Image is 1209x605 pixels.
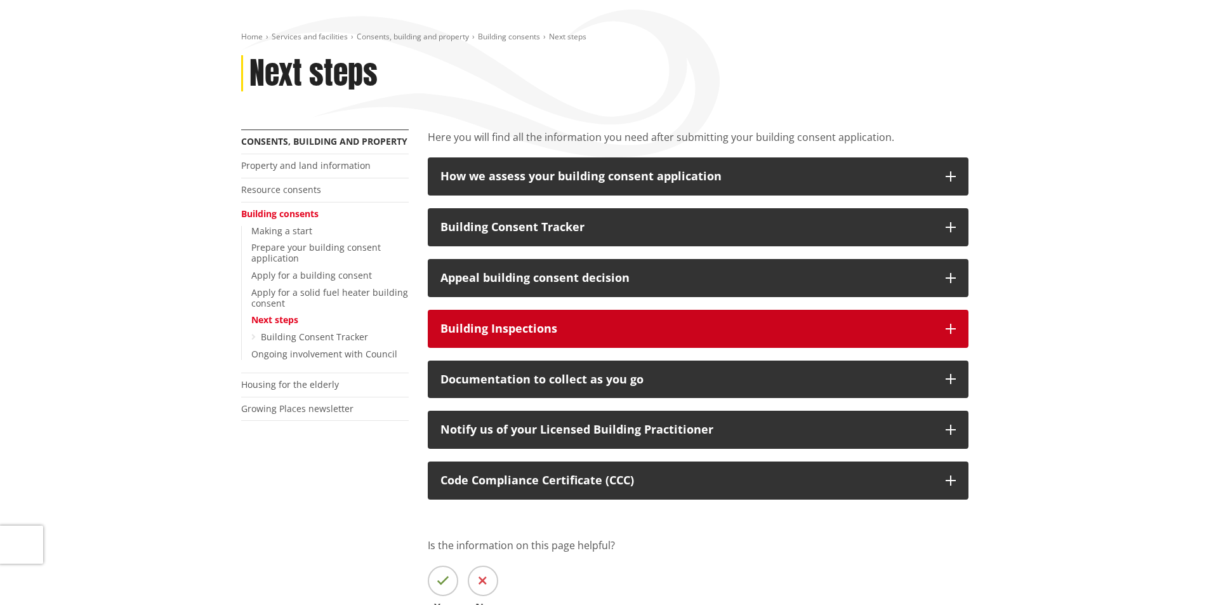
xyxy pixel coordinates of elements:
[440,170,933,183] div: How we assess your building consent application
[251,241,381,264] a: Prepare your building consent application
[241,378,339,390] a: Housing for the elderly
[241,208,319,220] a: Building consents
[251,225,312,237] a: Making a start
[440,474,933,487] p: Code Compliance Certificate (CCC)
[478,31,540,42] a: Building consents
[428,538,968,553] p: Is the information on this page helpful?
[440,272,933,284] div: Appeal building consent decision
[440,322,933,335] div: Building Inspections
[428,130,968,145] p: Here you will find all the information you need after submitting your building consent application.
[241,159,371,171] a: Property and land information
[241,32,968,43] nav: breadcrumb
[428,259,968,297] button: Appeal building consent decision
[241,135,407,147] a: Consents, building and property
[428,310,968,348] button: Building Inspections
[251,314,298,326] a: Next steps
[440,373,933,386] div: Documentation to collect as you go
[357,31,469,42] a: Consents, building and property
[428,157,968,196] button: How we assess your building consent application
[241,183,321,196] a: Resource consents
[251,286,408,309] a: Apply for a solid fuel heater building consent​
[272,31,348,42] a: Services and facilities
[440,423,933,436] div: Notify us of your Licensed Building Practitioner
[249,55,378,92] h1: Next steps
[241,31,263,42] a: Home
[251,348,397,360] a: Ongoing involvement with Council
[1151,552,1196,597] iframe: Messenger Launcher
[428,208,968,246] button: Building Consent Tracker
[251,269,372,281] a: Apply for a building consent
[261,331,368,343] a: Building Consent Tracker
[428,462,968,500] button: Code Compliance Certificate (CCC)
[549,31,586,42] span: Next steps
[440,221,933,234] div: Building Consent Tracker
[241,402,353,415] a: Growing Places newsletter
[428,361,968,399] button: Documentation to collect as you go
[428,411,968,449] button: Notify us of your Licensed Building Practitioner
